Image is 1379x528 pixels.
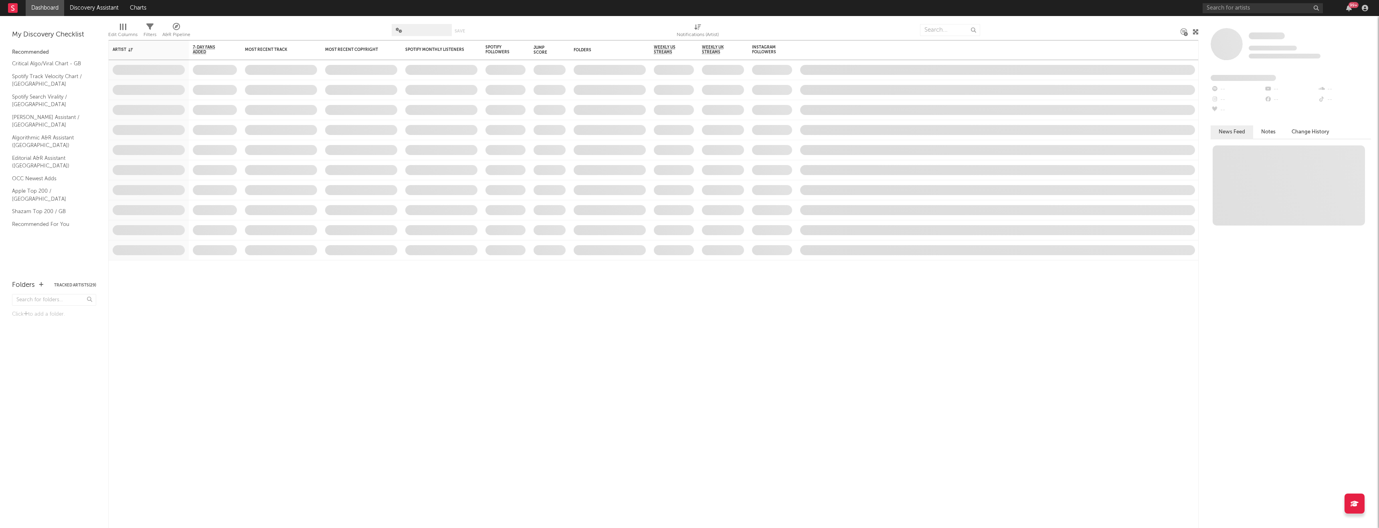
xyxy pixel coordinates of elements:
[54,283,96,287] button: Tracked Artists(29)
[1249,54,1320,58] span: 0 fans last week
[455,29,465,33] button: Save
[12,174,88,183] a: OCC Newest Adds
[12,72,88,89] a: Spotify Track Velocity Chart / [GEOGRAPHIC_DATA]
[108,20,137,43] div: Edit Columns
[108,30,137,40] div: Edit Columns
[574,48,634,52] div: Folders
[12,154,88,170] a: Editorial A&R Assistant ([GEOGRAPHIC_DATA])
[12,310,96,319] div: Click to add a folder.
[1249,32,1285,39] span: Some Artist
[325,47,385,52] div: Most Recent Copyright
[1318,84,1371,95] div: --
[1318,95,1371,105] div: --
[1203,3,1323,13] input: Search for artists
[1284,125,1337,139] button: Change History
[245,47,305,52] div: Most Recent Track
[534,45,554,55] div: Jump Score
[1249,32,1285,40] a: Some Artist
[12,93,88,109] a: Spotify Search Virality / [GEOGRAPHIC_DATA]
[12,48,96,57] div: Recommended
[12,280,35,290] div: Folders
[1349,2,1359,8] div: 99 +
[405,47,465,52] div: Spotify Monthly Listeners
[1211,125,1253,139] button: News Feed
[12,133,88,150] a: Algorithmic A&R Assistant ([GEOGRAPHIC_DATA])
[12,113,88,129] a: [PERSON_NAME] Assistant / [GEOGRAPHIC_DATA]
[144,30,156,40] div: Filters
[12,30,96,40] div: My Discovery Checklist
[654,45,682,54] span: Weekly US Streams
[1249,46,1297,50] span: Tracking Since: [DATE]
[12,207,88,216] a: Shazam Top 200 / GB
[12,59,88,68] a: Critical Algo/Viral Chart - GB
[485,45,514,54] div: Spotify Followers
[1211,75,1276,81] span: Fans Added by Platform
[162,30,190,40] div: A&R Pipeline
[920,24,980,36] input: Search...
[1346,5,1352,11] button: 99+
[144,20,156,43] div: Filters
[1264,95,1317,105] div: --
[677,20,719,43] div: Notifications (Artist)
[752,45,780,54] div: Instagram Followers
[12,187,88,203] a: Apple Top 200 / [GEOGRAPHIC_DATA]
[1211,84,1264,95] div: --
[1264,84,1317,95] div: --
[1211,95,1264,105] div: --
[113,47,173,52] div: Artist
[677,30,719,40] div: Notifications (Artist)
[162,20,190,43] div: A&R Pipeline
[12,220,88,229] a: Recommended For You
[12,294,96,306] input: Search for folders...
[1211,105,1264,115] div: --
[702,45,732,54] span: Weekly UK Streams
[1253,125,1284,139] button: Notes
[193,45,225,54] span: 7-Day Fans Added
